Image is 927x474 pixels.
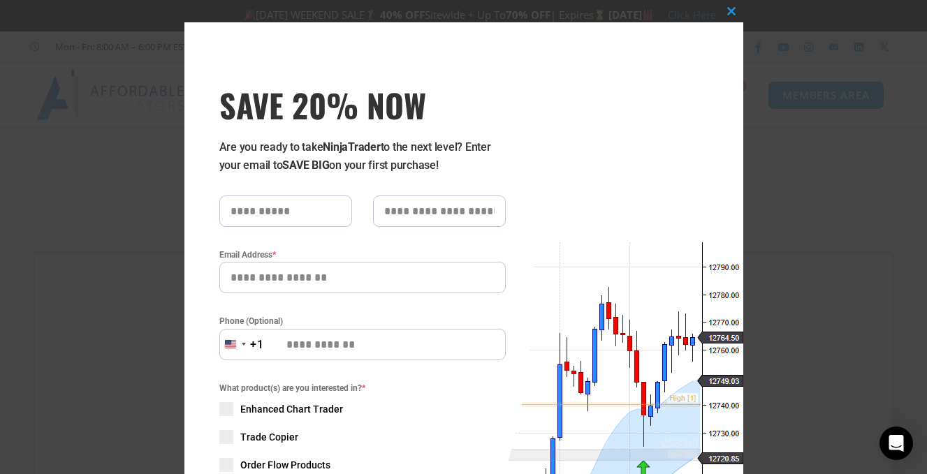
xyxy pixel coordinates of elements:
[879,427,913,460] div: Open Intercom Messenger
[219,402,506,416] label: Enhanced Chart Trader
[219,458,506,472] label: Order Flow Products
[240,402,343,416] span: Enhanced Chart Trader
[219,430,506,444] label: Trade Copier
[219,329,264,360] button: Selected country
[250,336,264,354] div: +1
[219,381,506,395] span: What product(s) are you interested in?
[219,85,506,124] span: SAVE 20% NOW
[323,140,380,154] strong: NinjaTrader
[219,138,506,175] p: Are you ready to take to the next level? Enter your email to on your first purchase!
[219,314,506,328] label: Phone (Optional)
[240,430,298,444] span: Trade Copier
[240,458,330,472] span: Order Flow Products
[282,158,329,172] strong: SAVE BIG
[219,248,506,262] label: Email Address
